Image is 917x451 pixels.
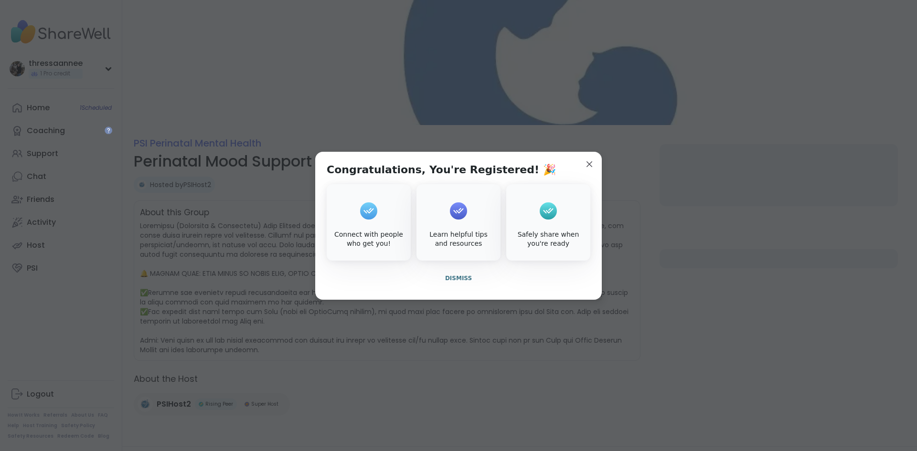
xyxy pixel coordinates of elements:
h1: Congratulations, You're Registered! 🎉 [327,163,556,177]
button: Dismiss [327,268,590,288]
iframe: Spotlight [105,126,112,134]
span: Dismiss [445,275,472,282]
div: Connect with people who get you! [329,230,409,249]
div: Safely share when you're ready [508,230,588,249]
div: Learn helpful tips and resources [418,230,499,249]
